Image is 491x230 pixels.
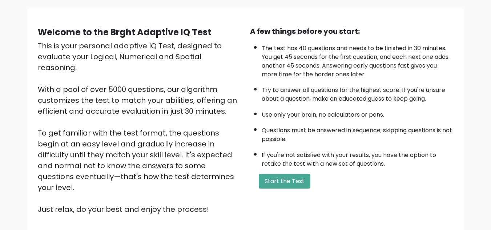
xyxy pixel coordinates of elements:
li: Try to answer all questions for the highest score. If you're unsure about a question, make an edu... [262,82,454,103]
li: Use only your brain, no calculators or pens. [262,107,454,119]
div: This is your personal adaptive IQ Test, designed to evaluate your Logical, Numerical and Spatial ... [38,40,241,215]
b: Welcome to the Brght Adaptive IQ Test [38,26,211,38]
li: If you're not satisfied with your results, you have the option to retake the test with a new set ... [262,147,454,168]
div: A few things before you start: [250,26,454,37]
li: The test has 40 questions and needs to be finished in 30 minutes. You get 45 seconds for the firs... [262,40,454,79]
li: Questions must be answered in sequence; skipping questions is not possible. [262,122,454,144]
button: Start the Test [259,174,310,189]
